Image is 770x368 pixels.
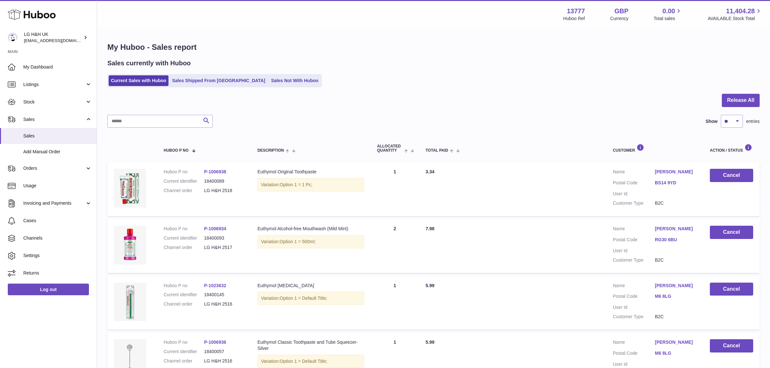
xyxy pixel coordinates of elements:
a: P-1023632 [204,283,226,288]
dt: Channel order [164,244,204,251]
div: LG H&H UK [24,31,82,44]
dt: User Id [613,304,655,310]
dd: B2C [655,314,697,320]
div: Euthymol Alcohol-free Mouthwash (Mild Mint) [257,226,364,232]
a: 11,404.28 AVAILABLE Stock Total [708,7,762,22]
h2: Sales currently with Huboo [107,59,191,68]
dt: Customer Type [613,257,655,263]
span: ALLOCATED Quantity [377,144,403,153]
span: Usage [23,183,92,189]
button: Cancel [710,169,753,182]
dt: User Id [613,248,655,254]
dd: 18400057 [204,349,244,355]
span: Invoicing and Payments [23,200,85,206]
span: Huboo P no [164,148,189,153]
span: Add Manual Order [23,149,92,155]
dt: Huboo P no [164,283,204,289]
dt: Postal Code [613,237,655,244]
dt: User Id [613,361,655,367]
dt: Channel order [164,358,204,364]
label: Show [706,118,718,124]
span: Total paid [426,148,448,153]
dt: Postal Code [613,180,655,188]
dd: LG H&H 2517 [204,244,244,251]
span: 5.99 [426,283,434,288]
a: BS14 9YD [655,180,697,186]
span: Orders [23,165,85,171]
button: Cancel [710,339,753,352]
span: [EMAIL_ADDRESS][DOMAIN_NAME] [24,38,95,43]
a: [PERSON_NAME] [655,169,697,175]
dt: Name [613,226,655,233]
span: 7.98 [426,226,434,231]
span: Option 1 = 500ml; [280,239,316,244]
div: Euthymol Original Toothpaste [257,169,364,175]
h1: My Huboo - Sales report [107,42,760,52]
td: 1 [371,162,419,216]
span: Stock [23,99,85,105]
img: Euthymol_Original_Toothpaste_Image-1.webp [114,169,146,208]
dt: Huboo P no [164,339,204,345]
div: Variation: [257,235,364,248]
span: Sales [23,133,92,139]
a: P-1006938 [204,169,226,174]
a: RG30 6BU [655,237,697,243]
dt: Current identifier [164,178,204,184]
dt: Huboo P no [164,169,204,175]
div: Action / Status [710,144,753,153]
strong: 13777 [567,7,585,16]
span: My Dashboard [23,64,92,70]
a: [PERSON_NAME] [655,283,697,289]
dt: Current identifier [164,235,204,241]
dt: Name [613,339,655,347]
span: Option 1 = Default Title; [280,359,327,364]
span: Option 1 = 1 Pc; [280,182,312,187]
dt: Huboo P no [164,226,204,232]
dd: LG H&H 2516 [204,358,244,364]
span: Total sales [654,16,682,22]
dt: Current identifier [164,292,204,298]
dt: User Id [613,191,655,197]
div: Variation: [257,292,364,305]
span: Option 1 = Default Title; [280,296,327,301]
span: Settings [23,253,92,259]
button: Cancel [710,283,753,296]
td: 2 [371,219,419,273]
dd: B2C [655,200,697,206]
button: Release All [722,94,760,107]
span: 0.00 [663,7,675,16]
dt: Customer Type [613,200,655,206]
dt: Name [613,283,655,290]
img: Euthymol_Alcohol_Free_Mild_Mint_Mouthwash_500ml.webp [114,226,146,265]
a: M6 8LG [655,350,697,356]
dt: Postal Code [613,350,655,358]
a: [PERSON_NAME] [655,339,697,345]
div: Euthymol [MEDICAL_DATA] [257,283,364,289]
span: Returns [23,270,92,276]
a: Current Sales with Huboo [109,75,168,86]
a: [PERSON_NAME] [655,226,697,232]
img: veechen@lghnh.co.uk [8,33,17,42]
dt: Customer Type [613,314,655,320]
span: AVAILABLE Stock Total [708,16,762,22]
dd: 18400089 [204,178,244,184]
dt: Current identifier [164,349,204,355]
span: Channels [23,235,92,241]
img: Euthymol_Tongue_Cleaner-Image-4.webp [114,283,146,321]
span: Description [257,148,284,153]
div: Variation: [257,355,364,368]
dt: Channel order [164,188,204,194]
strong: GBP [614,7,628,16]
div: Euthymol Classic Toothpaste and Tube Squeezer-Silver [257,339,364,352]
dd: LG H&H 2516 [204,301,244,307]
dt: Name [613,169,655,177]
a: Sales Not With Huboo [269,75,320,86]
div: Currency [610,16,629,22]
a: P-1006936 [204,340,226,345]
span: Sales [23,116,85,123]
span: 3.34 [426,169,434,174]
span: 5.99 [426,340,434,345]
a: Log out [8,284,89,295]
a: P-1006934 [204,226,226,231]
div: Customer [613,144,697,153]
